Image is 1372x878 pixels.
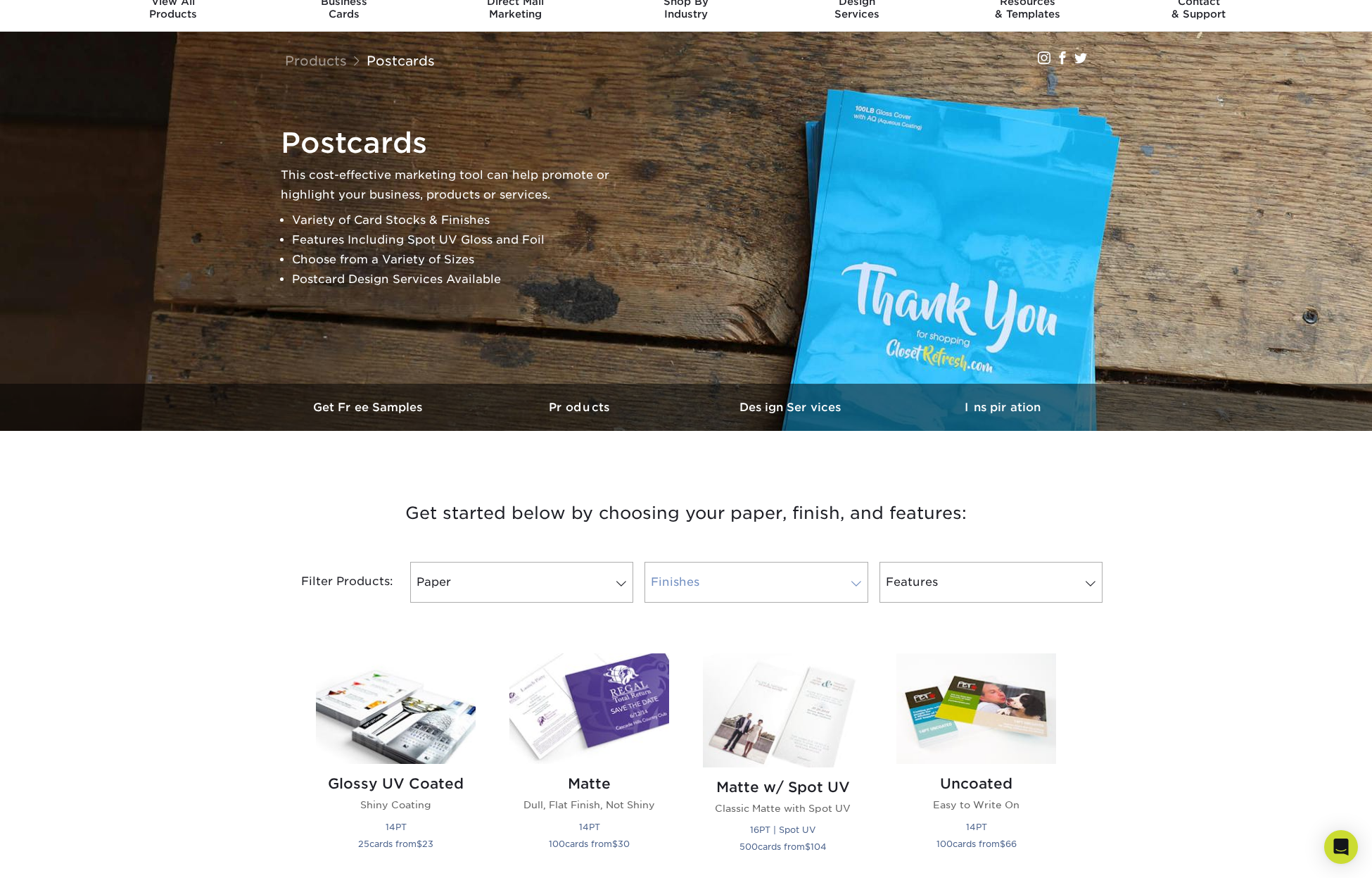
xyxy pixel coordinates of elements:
[316,775,476,792] h2: Glossy UV Coated
[285,53,347,68] a: Products
[612,839,618,849] span: $
[281,126,633,160] h1: Postcards
[410,562,633,603] a: Paper
[422,839,433,849] span: 23
[509,653,669,872] a: Matte Postcards Matte Dull, Flat Finish, Not Shiny 14PT 100cards from$30
[739,841,827,852] small: cards from
[386,822,407,832] small: 14PT
[264,401,475,414] h3: Get Free Samples
[896,775,1056,792] h2: Uncoated
[1324,830,1358,864] div: Open Intercom Messenger
[936,839,1017,849] small: cards from
[644,562,868,603] a: Finishes
[509,653,669,764] img: Matte Postcards
[686,401,897,414] h3: Design Services
[897,401,1108,414] h3: Inspiration
[750,824,815,835] small: 16PT | Spot UV
[367,53,435,68] a: Postcards
[549,839,630,849] small: cards from
[686,384,897,431] a: Design Services
[292,270,633,289] li: Postcard Design Services Available
[811,841,827,852] span: 104
[316,653,476,764] img: Glossy UV Coated Postcards
[579,822,600,832] small: 14PT
[292,211,633,230] li: Variety of Card Stocks & Finishes
[936,839,953,849] span: 100
[897,384,1108,431] a: Inspiration
[879,562,1103,603] a: Features
[703,653,863,872] a: Matte w/ Spot UV Postcards Matte w/ Spot UV Classic Matte with Spot UV 16PT | Spot UV 500cards fr...
[358,839,369,849] span: 25
[896,653,1056,764] img: Uncoated Postcards
[509,798,669,812] p: Dull, Flat Finish, Not Shiny
[618,839,630,849] span: 30
[703,653,863,767] img: Matte w/ Spot UV Postcards
[896,653,1056,872] a: Uncoated Postcards Uncoated Easy to Write On 14PT 100cards from$66
[509,775,669,792] h2: Matte
[805,841,811,852] span: $
[703,801,863,815] p: Classic Matte with Spot UV
[316,798,476,812] p: Shiny Coating
[292,250,633,270] li: Choose from a Variety of Sizes
[281,165,633,205] p: This cost-effective marketing tool can help promote or highlight your business, products or servi...
[475,401,686,414] h3: Products
[292,230,633,250] li: Features Including Spot UV Gloss and Foil
[896,798,1056,812] p: Easy to Write On
[264,384,475,431] a: Get Free Samples
[739,841,758,852] span: 500
[1000,839,1005,849] span: $
[274,482,1098,545] h3: Get started below by choosing your paper, finish, and features:
[475,384,686,431] a: Products
[966,822,987,832] small: 14PT
[358,839,433,849] small: cards from
[1005,839,1017,849] span: 66
[417,839,422,849] span: $
[703,779,863,796] h2: Matte w/ Spot UV
[264,562,405,603] div: Filter Products:
[549,839,565,849] span: 100
[316,653,476,872] a: Glossy UV Coated Postcards Glossy UV Coated Shiny Coating 14PT 25cards from$23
